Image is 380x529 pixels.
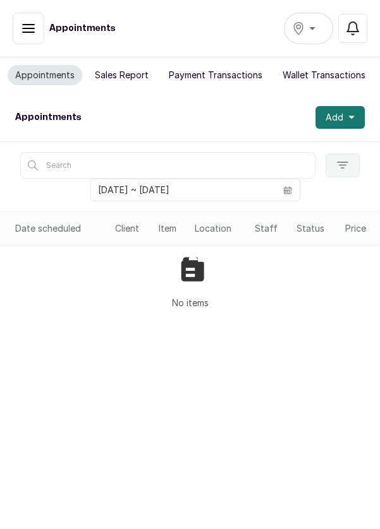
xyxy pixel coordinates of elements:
span: Add [326,111,343,124]
div: Location [195,222,245,235]
input: Select date [91,179,276,201]
svg: calendar [283,186,292,194]
button: Appointments [8,65,82,85]
div: Price [345,222,375,235]
div: Item [159,222,184,235]
button: Wallet Transactions [275,65,373,85]
div: Client [115,222,149,235]
div: Date scheduled [15,222,105,235]
button: Sales Report [87,65,156,85]
p: No items [172,296,209,309]
button: Payment Transactions [161,65,270,85]
h1: Appointments [15,111,82,124]
div: Staff [255,222,287,235]
button: Add [316,106,365,129]
div: Status [297,222,335,235]
input: Search [20,152,316,179]
h1: Appointments [49,22,116,35]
